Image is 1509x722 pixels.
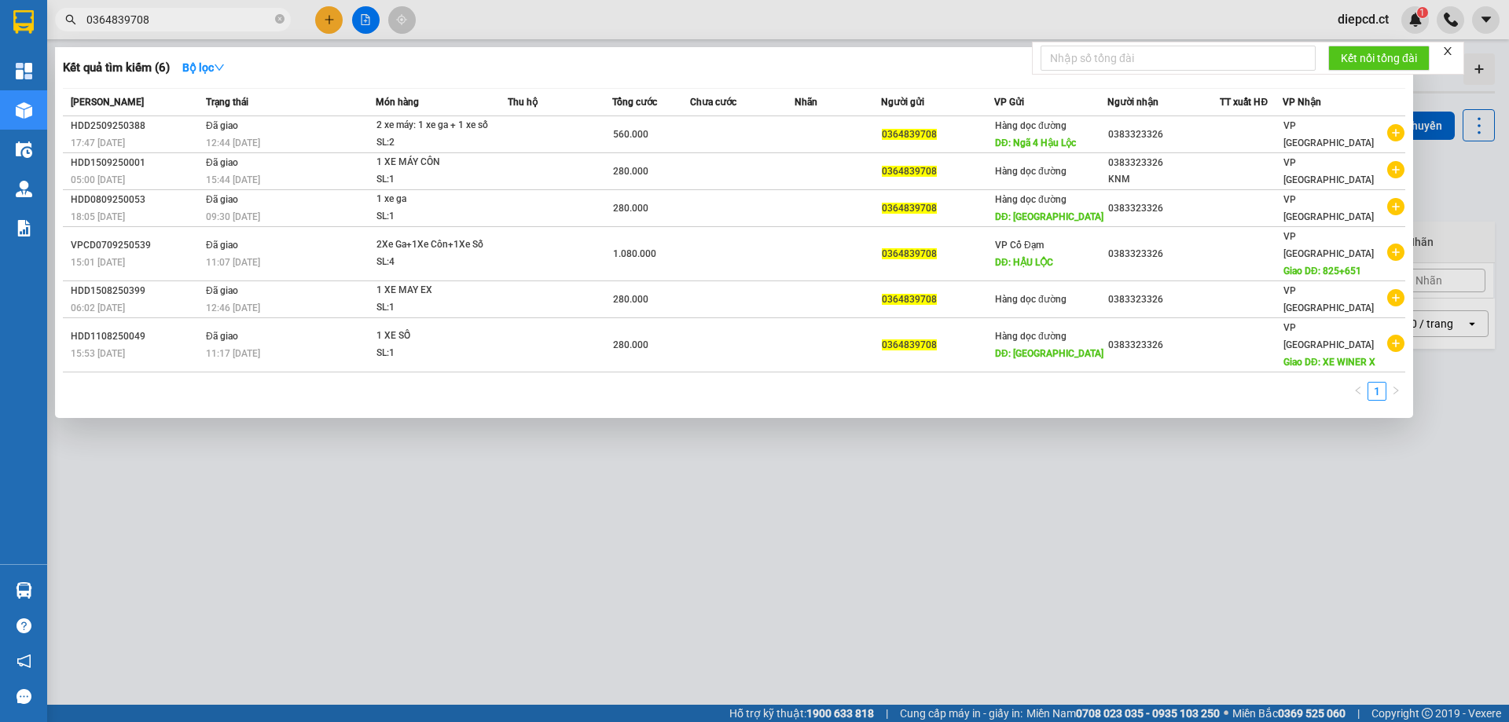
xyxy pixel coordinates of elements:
[882,166,937,177] span: 0364839708
[1108,171,1220,188] div: KNM
[995,166,1067,177] span: Hàng dọc đường
[376,282,494,299] div: 1 XE MAY EX
[206,331,238,342] span: Đã giao
[71,237,201,254] div: VPCD0709250539
[1220,97,1268,108] span: TT xuất HĐ
[376,97,419,108] span: Món hàng
[881,97,924,108] span: Người gửi
[1108,337,1220,354] div: 0383323326
[86,11,272,28] input: Tìm tên, số ĐT hoặc mã đơn
[1283,285,1374,313] span: VP [GEOGRAPHIC_DATA]
[71,174,125,185] span: 05:00 [DATE]
[170,55,237,80] button: Bộ lọcdown
[1108,246,1220,262] div: 0383323326
[882,294,937,305] span: 0364839708
[1283,97,1321,108] span: VP Nhận
[882,203,937,214] span: 0364839708
[376,236,494,254] div: 2Xe Ga+1Xe Côn+1Xe Số
[613,129,648,140] span: 560.000
[1108,126,1220,143] div: 0383323326
[995,257,1053,268] span: DĐ: HẬU LỘC
[1386,382,1405,401] li: Next Page
[1387,198,1404,215] span: plus-circle
[995,120,1067,131] span: Hàng dọc đường
[275,14,285,24] span: close-circle
[613,339,648,350] span: 280.000
[376,191,494,208] div: 1 xe ga
[206,157,238,168] span: Đã giao
[71,118,201,134] div: HDD2509250388
[1107,97,1158,108] span: Người nhận
[1349,382,1368,401] li: Previous Page
[17,654,31,669] span: notification
[882,339,937,350] span: 0364839708
[71,348,125,359] span: 15:53 [DATE]
[613,166,648,177] span: 280.000
[1108,291,1220,308] div: 0383323326
[206,211,260,222] span: 09:30 [DATE]
[1283,322,1374,350] span: VP [GEOGRAPHIC_DATA]
[275,13,285,27] span: close-circle
[206,120,238,131] span: Đã giao
[71,155,201,171] div: HDD1509250001
[995,294,1067,305] span: Hàng dọc đường
[376,345,494,362] div: SL: 1
[16,582,32,599] img: warehouse-icon
[1041,46,1316,71] input: Nhập số tổng đài
[16,63,32,79] img: dashboard-icon
[376,117,494,134] div: 2 xe máy: 1 xe ga + 1 xe số
[1387,289,1404,306] span: plus-circle
[206,194,238,205] span: Đã giao
[206,302,260,313] span: 12:46 [DATE]
[16,141,32,158] img: warehouse-icon
[1283,157,1374,185] span: VP [GEOGRAPHIC_DATA]
[16,181,32,197] img: warehouse-icon
[206,137,260,148] span: 12:44 [DATE]
[612,97,657,108] span: Tổng cước
[1108,200,1220,217] div: 0383323326
[376,134,494,152] div: SL: 2
[71,302,125,313] span: 06:02 [DATE]
[376,328,494,345] div: 1 XE SỐ
[71,283,201,299] div: HDD1508250399
[1283,266,1361,277] span: Giao DĐ: 825+651
[206,240,238,251] span: Đã giao
[1341,49,1417,67] span: Kết nối tổng đài
[16,220,32,236] img: solution-icon
[71,192,201,208] div: HDD0809250053
[882,129,937,140] span: 0364839708
[376,171,494,189] div: SL: 1
[995,348,1103,359] span: DĐ: [GEOGRAPHIC_DATA]
[214,62,225,73] span: down
[13,10,34,34] img: logo-vxr
[995,240,1044,251] span: VP Cổ Đạm
[995,211,1103,222] span: DĐ: [GEOGRAPHIC_DATA]
[1353,386,1363,395] span: left
[995,331,1067,342] span: Hàng dọc đường
[71,97,144,108] span: [PERSON_NAME]
[376,254,494,271] div: SL: 4
[1283,194,1374,222] span: VP [GEOGRAPHIC_DATA]
[613,203,648,214] span: 280.000
[1368,382,1386,401] li: 1
[376,208,494,225] div: SL: 1
[182,61,225,74] strong: Bộ lọc
[1387,124,1404,141] span: plus-circle
[71,211,125,222] span: 18:05 [DATE]
[65,14,76,25] span: search
[206,97,248,108] span: Trạng thái
[613,248,656,259] span: 1.080.000
[1387,161,1404,178] span: plus-circle
[1391,386,1401,395] span: right
[71,137,125,148] span: 17:47 [DATE]
[376,299,494,317] div: SL: 1
[994,97,1024,108] span: VP Gửi
[206,348,260,359] span: 11:17 [DATE]
[1368,383,1386,400] a: 1
[1387,335,1404,352] span: plus-circle
[1386,382,1405,401] button: right
[71,328,201,345] div: HDD1108250049
[1442,46,1453,57] span: close
[1108,155,1220,171] div: 0383323326
[206,257,260,268] span: 11:07 [DATE]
